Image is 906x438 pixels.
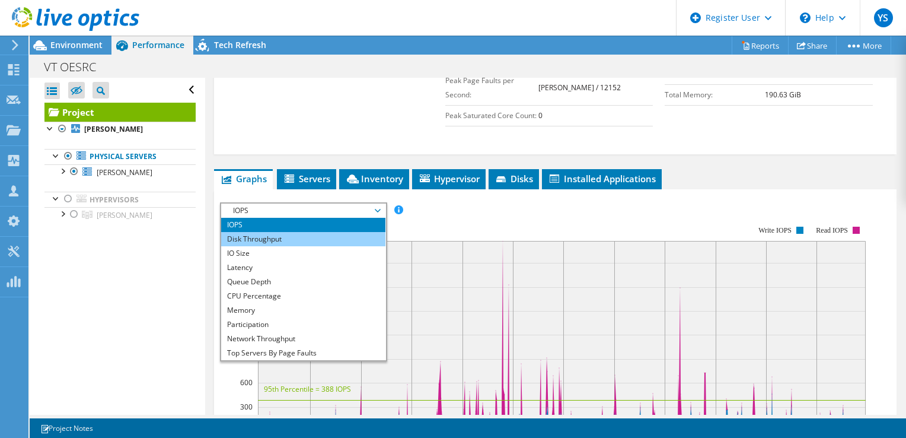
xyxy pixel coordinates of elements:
svg: \n [800,12,811,23]
b: 190.63 GiB [765,90,801,100]
span: Installed Applications [548,173,656,185]
td: Total Memory: [665,84,765,105]
span: Tech Refresh [214,39,266,50]
a: Project [44,103,196,122]
span: Inventory [345,173,403,185]
li: Disk Throughput [221,232,385,246]
span: YS [874,8,893,27]
span: Servers [283,173,330,185]
a: [PERSON_NAME] [44,164,196,180]
text: 300 [240,402,253,412]
a: [PERSON_NAME] [44,122,196,137]
a: Hypervisors [44,192,196,207]
li: Latency [221,261,385,275]
li: IOPS [221,218,385,232]
b: [PERSON_NAME] / 12152 [538,82,621,93]
li: Network Throughput [221,332,385,346]
span: IOPS [227,204,379,218]
b: 0 [765,69,769,79]
span: Environment [50,39,103,50]
td: Peak Saturated Core Count: [445,105,538,126]
li: IO Size [221,246,385,261]
span: Performance [132,39,184,50]
a: Gaston [44,207,196,223]
text: 95th Percentile = 388 IOPS [264,384,351,394]
li: Top Servers By Page Faults [221,346,385,360]
a: Project Notes [32,421,101,436]
a: Reports [732,36,789,55]
text: Read IOPS [816,226,848,234]
b: [PERSON_NAME] [84,124,143,134]
li: Participation [221,318,385,332]
span: [PERSON_NAME] [97,167,152,177]
td: Peak Page Faults per Second: [445,70,538,105]
li: CPU Percentage [221,289,385,303]
a: Share [788,36,837,55]
span: Graphs [220,173,267,185]
span: Hypervisor [418,173,480,185]
a: More [836,36,891,55]
span: [PERSON_NAME] [97,210,152,220]
li: Queue Depth [221,275,385,289]
text: Write IOPS [758,226,792,234]
span: Disks [495,173,533,185]
a: Physical Servers [44,149,196,164]
h1: VT OESRC [39,61,114,74]
b: 0 [538,110,543,120]
text: 600 [240,377,253,388]
li: Memory [221,303,385,318]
